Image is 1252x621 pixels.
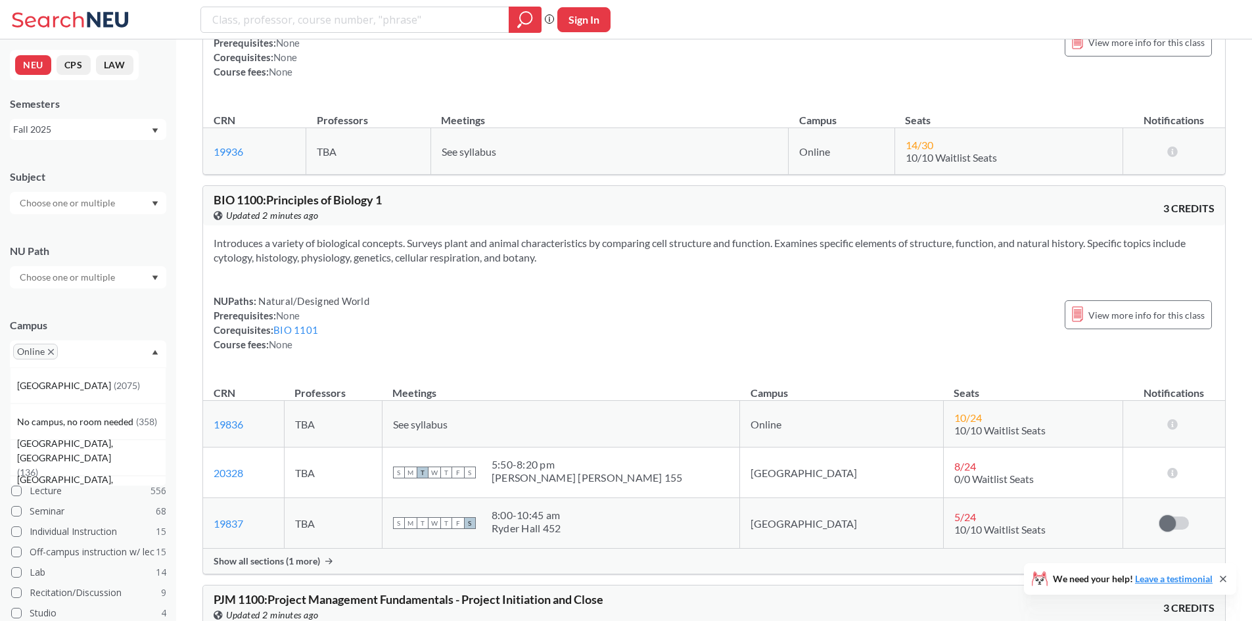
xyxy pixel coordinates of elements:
[10,192,166,214] div: Dropdown arrow
[214,555,320,567] span: Show all sections (1 more)
[256,295,369,307] span: Natural/Designed World
[203,549,1225,574] div: Show all sections (1 more)
[10,170,166,184] div: Subject
[276,310,300,321] span: None
[214,113,235,127] div: CRN
[1053,574,1213,584] span: We need your help!
[393,418,448,430] span: See syllabus
[429,517,440,529] span: W
[954,472,1034,485] span: 0/0 Waitlist Seats
[557,7,611,32] button: Sign In
[440,517,452,529] span: T
[13,195,124,211] input: Choose one or multiple
[954,411,982,424] span: 10 / 24
[906,151,997,164] span: 10/10 Waitlist Seats
[214,467,243,479] a: 20328
[156,545,166,559] span: 15
[954,424,1046,436] span: 10/10 Waitlist Seats
[509,7,542,33] div: magnifying glass
[17,436,166,465] span: [GEOGRAPHIC_DATA], [GEOGRAPHIC_DATA]
[11,523,166,540] label: Individual Instruction
[152,275,158,281] svg: Dropdown arrow
[405,517,417,529] span: M
[17,379,114,393] span: [GEOGRAPHIC_DATA]
[152,350,158,355] svg: Dropdown arrow
[214,21,300,79] div: NUPaths: Prerequisites: Corequisites: Course fees:
[393,517,405,529] span: S
[211,9,499,31] input: Class, professor, course number, "phrase"
[57,55,91,75] button: CPS
[269,66,292,78] span: None
[906,139,933,151] span: 14 / 30
[284,401,382,448] td: TBA
[417,467,429,478] span: T
[152,128,158,133] svg: Dropdown arrow
[740,448,944,498] td: [GEOGRAPHIC_DATA]
[17,472,166,501] span: [GEOGRAPHIC_DATA], [GEOGRAPHIC_DATA]
[17,415,136,429] span: No campus, no room needed
[1123,373,1226,401] th: Notifications
[740,401,944,448] td: Online
[136,416,157,427] span: ( 358 )
[417,517,429,529] span: T
[10,244,166,258] div: NU Path
[492,522,561,535] div: Ryder Hall 452
[11,482,166,499] label: Lecture
[464,467,476,478] span: S
[13,344,58,359] span: OnlineX to remove pill
[1123,100,1226,128] th: Notifications
[284,448,382,498] td: TBA
[943,373,1123,401] th: Seats
[10,318,166,333] div: Campus
[440,467,452,478] span: T
[789,128,895,175] td: Online
[48,349,54,355] svg: X to remove pill
[789,100,895,128] th: Campus
[13,269,124,285] input: Choose one or multiple
[161,606,166,620] span: 4
[306,100,431,128] th: Professors
[96,55,133,75] button: LAW
[11,503,166,520] label: Seminar
[273,51,297,63] span: None
[464,517,476,529] span: S
[492,471,683,484] div: [PERSON_NAME] [PERSON_NAME] 155
[156,524,166,539] span: 15
[492,458,683,471] div: 5:50 - 8:20 pm
[1163,201,1215,216] span: 3 CREDITS
[1088,307,1205,323] span: View more info for this class
[11,564,166,581] label: Lab
[382,373,739,401] th: Meetings
[284,373,382,401] th: Professors
[894,100,1123,128] th: Seats
[954,523,1046,536] span: 10/10 Waitlist Seats
[11,584,166,601] label: Recitation/Discussion
[452,517,464,529] span: F
[214,517,243,530] a: 19837
[152,201,158,206] svg: Dropdown arrow
[214,592,603,607] span: PJM 1100 : Project Management Fundamentals - Project Initiation and Close
[740,498,944,549] td: [GEOGRAPHIC_DATA]
[1088,34,1205,51] span: View more info for this class
[442,145,496,158] span: See syllabus
[269,338,292,350] span: None
[740,373,944,401] th: Campus
[214,386,235,400] div: CRN
[10,340,166,367] div: OnlineX to remove pillDropdown arrow[GEOGRAPHIC_DATA](2075)No campus, no room needed(358)[GEOGRAP...
[15,55,51,75] button: NEU
[10,266,166,288] div: Dropdown arrow
[276,37,300,49] span: None
[13,122,151,137] div: Fall 2025
[151,484,166,498] span: 556
[214,145,243,158] a: 19936
[430,100,788,128] th: Meetings
[114,380,140,391] span: ( 2075 )
[429,467,440,478] span: W
[393,467,405,478] span: S
[214,294,369,352] div: NUPaths: Prerequisites: Corequisites: Course fees:
[492,509,561,522] div: 8:00 - 10:45 am
[11,543,166,561] label: Off-campus instruction w/ lec
[405,467,417,478] span: M
[517,11,533,29] svg: magnifying glass
[214,418,243,430] a: 19836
